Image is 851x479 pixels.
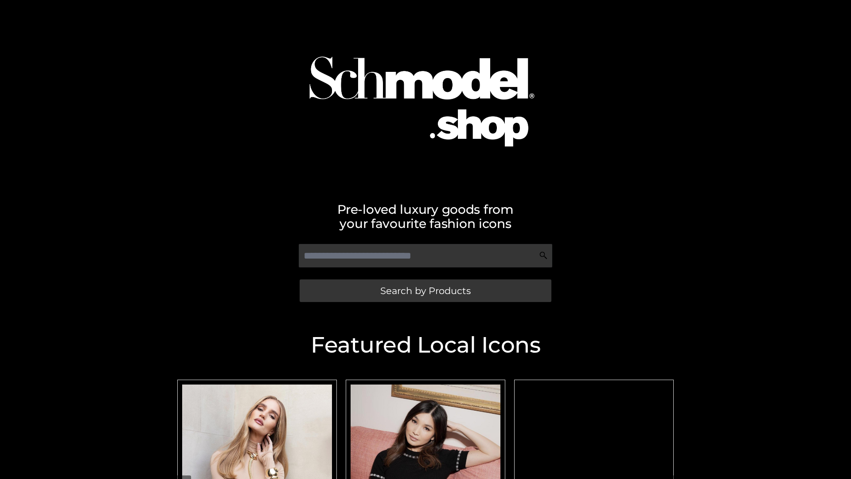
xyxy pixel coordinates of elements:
[380,286,471,295] span: Search by Products
[173,334,678,356] h2: Featured Local Icons​
[173,202,678,231] h2: Pre-loved luxury goods from your favourite fashion icons
[300,279,551,302] a: Search by Products
[539,251,548,260] img: Search Icon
